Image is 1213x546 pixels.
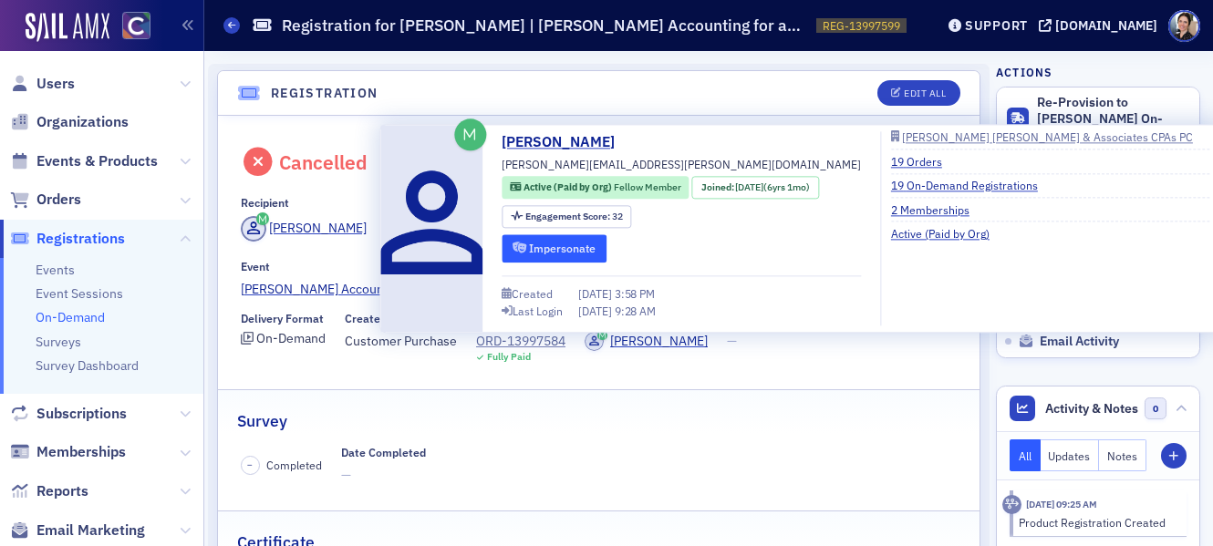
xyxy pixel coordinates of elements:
a: Events & Products [10,151,158,171]
a: Reports [10,481,88,501]
span: — [727,332,807,351]
span: Customer Purchase [345,332,457,351]
span: — [341,466,426,485]
span: Profile [1168,10,1200,42]
a: View Homepage [109,12,150,43]
span: Active (Paid by Org) [524,180,614,193]
a: Event Sessions [36,285,123,302]
div: Active (Paid by Org): Active (Paid by Org): Fellow Member [502,176,689,199]
div: [DOMAIN_NAME] [1055,17,1157,34]
div: Activity [1002,495,1021,514]
div: [PERSON_NAME] [610,332,708,351]
div: Re-Provision to [PERSON_NAME] On-Demand [1037,95,1190,143]
button: All [1010,439,1041,471]
div: [PERSON_NAME] [269,219,367,238]
a: Subscriptions [10,404,127,424]
span: Organizations [36,112,129,132]
a: 19 On-Demand Registrations [891,177,1052,193]
div: Event [241,260,270,273]
a: Surveys [36,334,81,350]
a: Memberships [10,442,126,462]
h4: Registration [271,84,378,103]
a: Active (Paid by Org) Fellow Member [510,180,680,195]
span: Memberships [36,442,126,462]
a: On-Demand [36,309,105,325]
div: Created Via [345,312,406,325]
div: Edit All [904,88,946,98]
time: 8/14/2025 09:25 AM [1026,498,1097,510]
span: [DATE] [735,180,763,193]
span: Reports [36,481,88,501]
span: Engagement Score : [525,210,612,222]
span: [PERSON_NAME][EMAIL_ADDRESS][PERSON_NAME][DOMAIN_NAME] [502,156,861,172]
a: Survey Dashboard [36,357,139,374]
span: Completed [266,457,322,473]
h2: Survey [237,409,287,433]
div: Cancelled [279,150,368,174]
a: Active (Paid by Org) [891,225,1003,242]
span: Orders [36,190,81,210]
span: REG-13997599 [823,18,900,34]
button: [DOMAIN_NAME] [1039,19,1164,32]
div: Fully Paid [487,351,531,363]
div: Date Completed [341,446,426,459]
div: (6yrs 1mo) [735,180,810,195]
button: Impersonate [502,234,606,263]
a: ORD-13997584 [476,332,565,351]
span: [DATE] [578,304,615,318]
span: Joined : [701,180,736,195]
span: – [247,458,253,471]
a: Orders [10,190,81,210]
h1: Registration for [PERSON_NAME] | [PERSON_NAME] Accounting for and Auditing Inventory [282,15,807,36]
div: Created [512,290,553,300]
a: [PERSON_NAME] [241,216,368,242]
span: Email Marketing [36,520,145,541]
button: Notes [1099,439,1146,471]
div: Product Registration Created [1019,514,1175,531]
a: Email Marketing [10,520,145,541]
div: [PERSON_NAME] [PERSON_NAME] & Associates CPAs PC [902,132,1193,142]
a: [PERSON_NAME] [585,332,708,351]
div: Engagement Score: 32 [502,205,631,228]
span: Activity & Notes [1045,399,1138,418]
a: 19 Orders [891,153,956,170]
div: 32 [525,211,623,221]
span: 0 [1145,397,1167,420]
span: Fellow Member [614,180,681,193]
div: Last Login [513,306,563,316]
span: Subscriptions [36,404,127,424]
img: SailAMX [122,12,150,40]
div: Delivery Format [241,312,324,325]
span: 9:28 AM [615,304,655,318]
div: Recipient [241,196,289,210]
span: Email Activity [1040,334,1119,350]
a: Registrations [10,229,125,249]
a: [PERSON_NAME] [PERSON_NAME] & Associates CPAs PC [891,131,1209,142]
a: [PERSON_NAME] Accounting for and Auditing Inventory [241,280,958,299]
button: Edit All [877,80,959,106]
div: Support [965,17,1028,34]
span: 3:58 PM [615,287,654,302]
h4: Actions [996,64,1052,80]
a: [PERSON_NAME] [502,131,628,153]
div: Joined: 2019-07-02 00:00:00 [692,176,819,199]
button: Updates [1041,439,1100,471]
span: Events & Products [36,151,158,171]
a: Events [36,262,75,278]
a: Organizations [10,112,129,132]
span: Users [36,74,75,94]
a: 2 Memberships [891,201,983,218]
img: SailAMX [26,13,109,42]
a: Users [10,74,75,94]
span: Registrations [36,229,125,249]
span: [DATE] [578,287,615,302]
button: Re-Provision to [PERSON_NAME] On-Demand [997,88,1199,151]
div: On-Demand [256,334,326,344]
